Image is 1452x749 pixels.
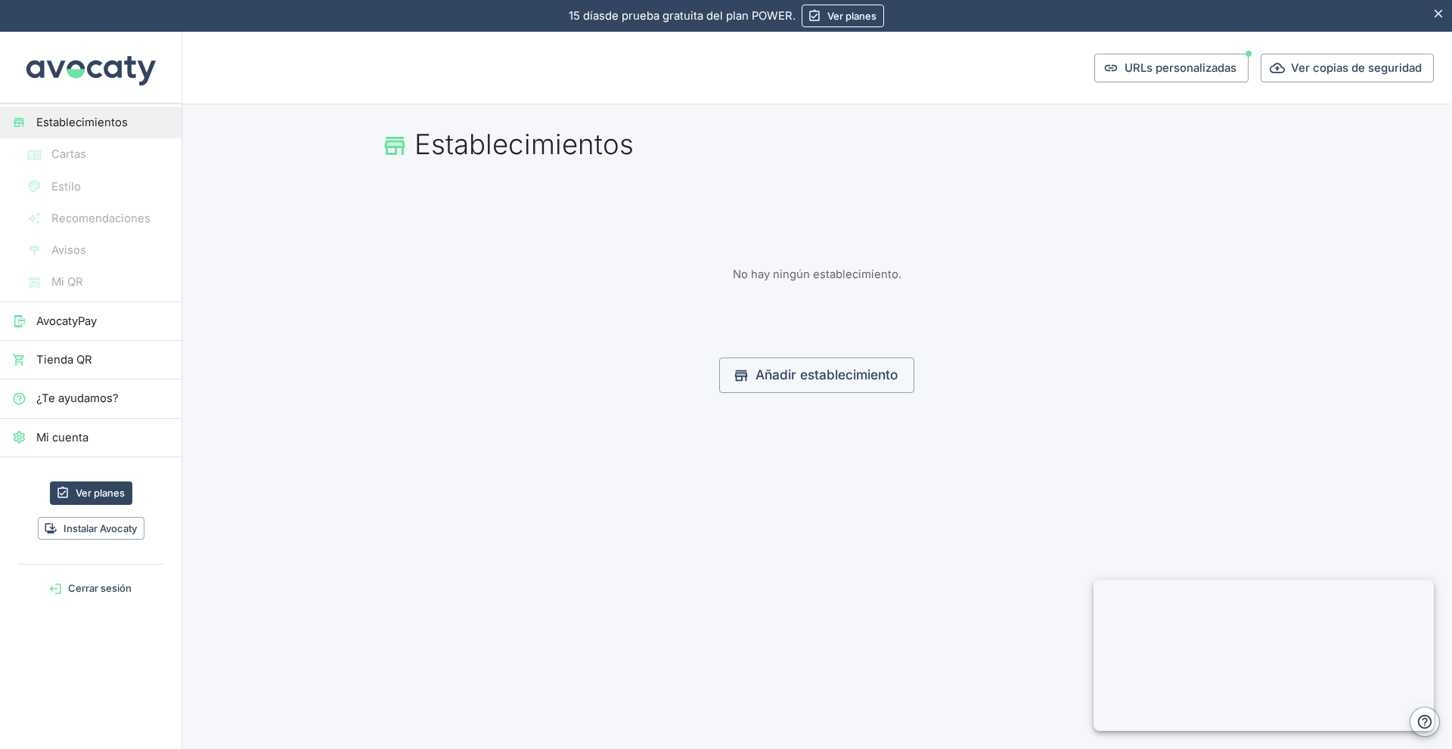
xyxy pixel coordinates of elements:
[36,351,169,368] span: Tienda QR
[36,313,169,330] span: AvocatyPay
[1261,54,1434,82] button: Ver copias de seguridad
[381,128,1252,161] h1: Establecimientos
[381,266,1252,283] p: No hay ningún establecimiento.
[1426,1,1452,27] button: Esconder aviso
[36,114,169,131] span: Establecimientos
[23,32,159,103] img: Avocaty
[719,357,914,392] a: Añadir establecimiento
[6,577,175,600] button: Cerrar sesión
[569,8,796,24] p: de prueba gratuita del plan POWER.
[36,429,169,446] span: Mi cuenta
[1094,54,1249,82] button: URLs personalizadas
[569,9,605,23] span: 15 días
[36,390,169,407] span: ¿Te ayudamos?
[50,481,132,505] a: Ver planes
[38,517,144,540] button: Instalar Avocaty
[802,5,884,27] a: Ver planes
